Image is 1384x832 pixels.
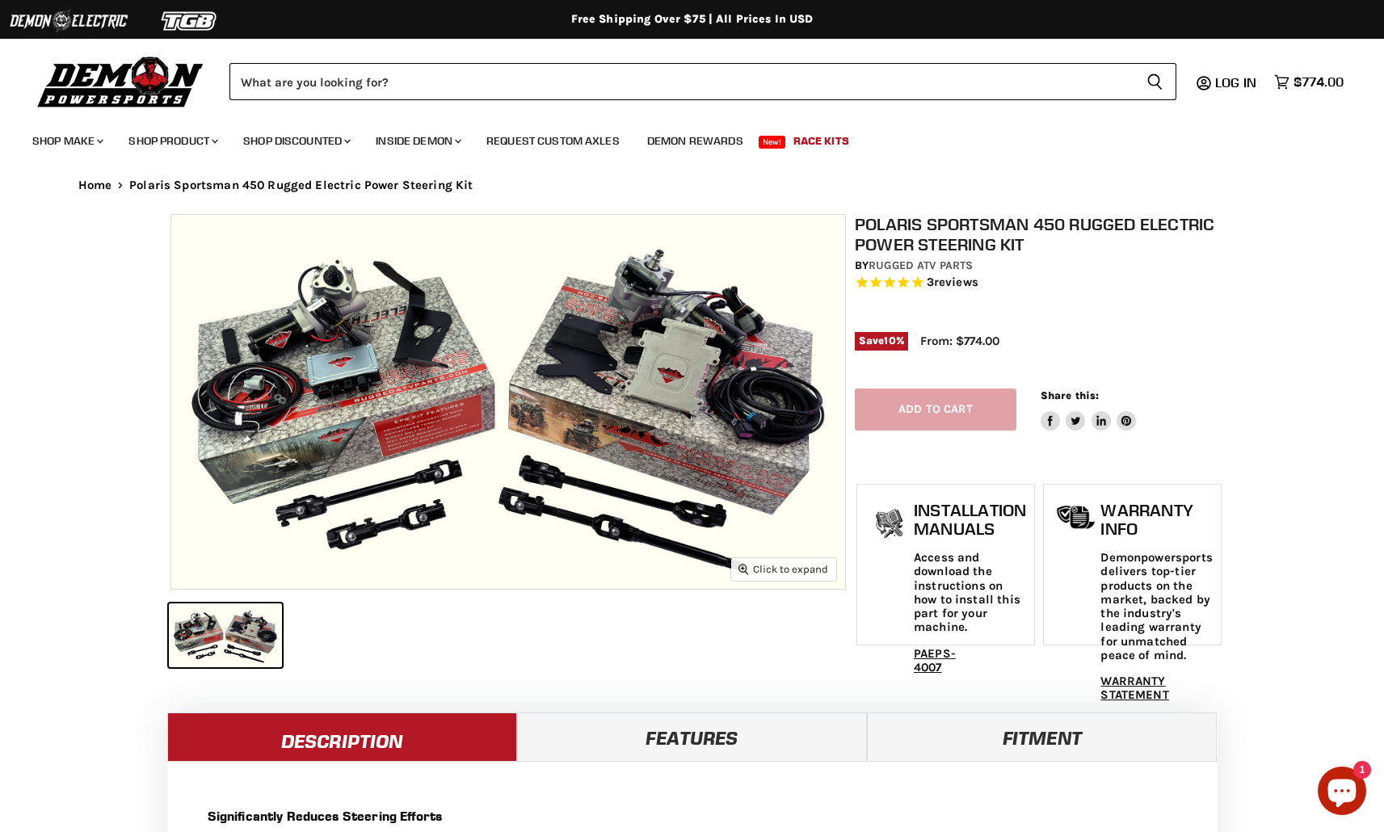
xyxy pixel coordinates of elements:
[1056,505,1096,530] img: warranty-icon.png
[1313,767,1371,819] inbox-online-store-chat: Shopify online store chat
[364,124,471,158] a: Inside Demon
[231,124,360,158] a: Shop Discounted
[914,501,1026,539] h1: Installation Manuals
[781,124,861,158] a: Race Kits
[167,712,517,761] a: Description
[129,6,250,36] img: TGB Logo 2
[934,275,978,290] span: reviews
[927,275,978,290] span: 3 reviews
[1215,74,1256,90] span: Log in
[855,332,908,350] span: Save %
[229,63,1134,100] input: Search
[855,214,1223,254] h1: Polaris Sportsman 450 Rugged Electric Power Steering Kit
[46,179,1339,192] nav: Breadcrumbs
[1134,63,1176,100] button: Search
[1208,75,1266,90] a: Log in
[1266,70,1352,94] a: $774.00
[8,6,129,36] img: Demon Electric Logo 2
[20,124,113,158] a: Shop Make
[884,334,895,347] span: 10
[869,258,973,272] a: Rugged ATV Parts
[171,215,845,589] img: IMAGE
[914,646,956,674] a: PAEPS-4007
[116,124,228,158] a: Shop Product
[1100,674,1168,702] a: WARRANTY STATEMENT
[78,179,112,192] a: Home
[738,563,828,575] span: Click to expand
[1041,389,1137,431] aside: Share this:
[169,603,282,667] button: IMAGE thumbnail
[867,712,1217,761] a: Fitment
[229,63,1176,100] form: Product
[731,558,836,580] button: Click to expand
[855,257,1223,275] div: by
[46,12,1339,27] div: Free Shipping Over $75 | All Prices In USD
[20,118,1340,158] ul: Main menu
[517,712,867,761] a: Features
[759,136,786,149] span: New!
[1100,501,1212,539] h1: Warranty Info
[635,124,755,158] a: Demon Rewards
[474,124,632,158] a: Request Custom Axles
[1100,551,1212,662] p: Demonpowersports delivers top-tier products on the market, backed by the industry's leading warra...
[1041,389,1099,401] span: Share this:
[1294,74,1344,90] span: $774.00
[914,551,1026,635] p: Access and download the instructions on how to install this part for your machine.
[855,275,1223,292] span: Rated 5.0 out of 5 stars 3 reviews
[869,505,910,545] img: install_manual-icon.png
[129,179,473,192] span: Polaris Sportsman 450 Rugged Electric Power Steering Kit
[920,334,999,348] span: From: $774.00
[32,53,209,110] img: Demon Powersports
